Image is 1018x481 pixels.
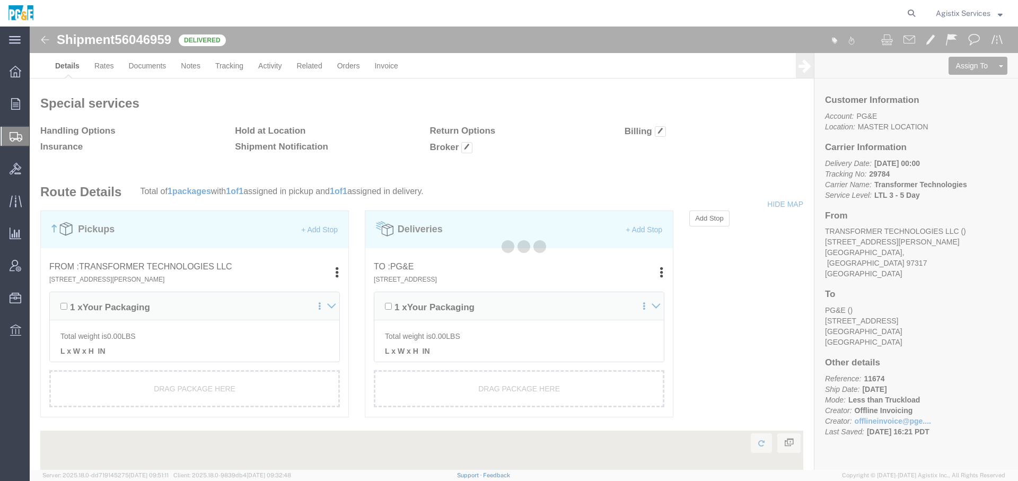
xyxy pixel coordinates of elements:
img: logo [7,5,34,21]
span: [DATE] 09:32:48 [247,472,291,478]
a: Feedback [483,472,510,478]
span: Server: 2025.18.0-dd719145275 [42,472,169,478]
span: Agistix Services [936,7,990,19]
a: Support [457,472,484,478]
span: Client: 2025.18.0-9839db4 [173,472,291,478]
span: [DATE] 09:51:11 [129,472,169,478]
button: Agistix Services [935,7,1003,20]
span: Copyright © [DATE]-[DATE] Agistix Inc., All Rights Reserved [842,471,1005,480]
